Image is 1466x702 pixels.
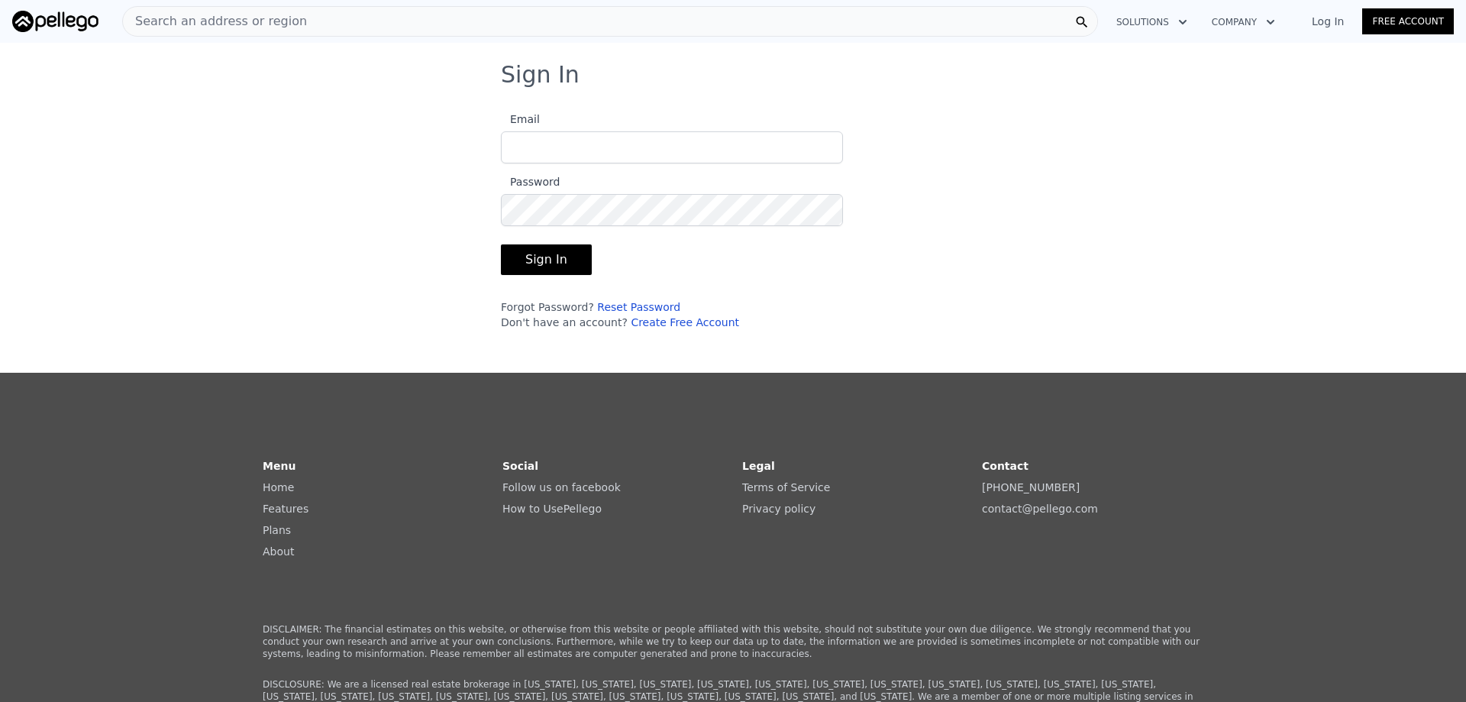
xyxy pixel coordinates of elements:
p: DISCLAIMER: The financial estimates on this website, or otherwise from this website or people aff... [263,623,1203,660]
a: Home [263,481,294,493]
button: Sign In [501,244,592,275]
a: [PHONE_NUMBER] [982,481,1080,493]
a: Log In [1293,14,1362,29]
a: How to UsePellego [502,503,602,515]
strong: Contact [982,460,1028,472]
span: Email [501,113,540,125]
strong: Menu [263,460,295,472]
input: Password [501,194,843,226]
h3: Sign In [501,61,965,89]
strong: Legal [742,460,775,472]
a: Follow us on facebook [502,481,621,493]
a: Create Free Account [631,316,739,328]
a: Terms of Service [742,481,830,493]
strong: Social [502,460,538,472]
a: Reset Password [597,301,680,313]
a: Privacy policy [742,503,815,515]
span: Search an address or region [123,12,307,31]
button: Solutions [1104,8,1200,36]
a: Plans [263,524,291,536]
button: Company [1200,8,1287,36]
div: Forgot Password? Don't have an account? [501,299,843,330]
input: Email [501,131,843,163]
span: Password [501,176,560,188]
a: Free Account [1362,8,1454,34]
img: Pellego [12,11,98,32]
a: contact@pellego.com [982,503,1098,515]
a: Features [263,503,308,515]
a: About [263,545,294,558]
